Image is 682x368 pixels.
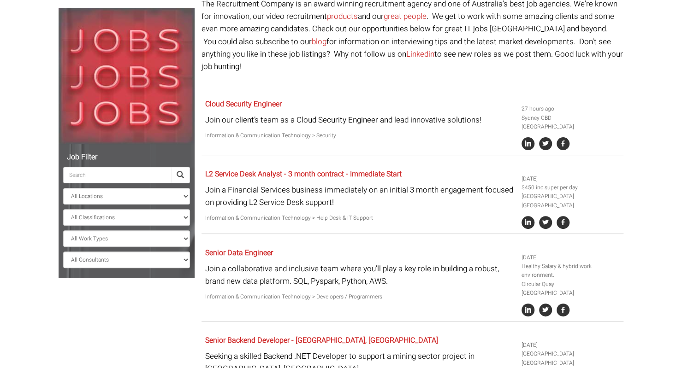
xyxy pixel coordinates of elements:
[522,350,620,367] li: [GEOGRAPHIC_DATA] [GEOGRAPHIC_DATA]
[205,99,282,110] a: Cloud Security Engineer
[205,184,515,209] p: Join a Financial Services business immediately on an initial 3 month engagement focused on provid...
[205,131,515,140] p: Information & Communication Technology > Security
[522,183,620,192] li: $450 inc super per day
[205,114,515,126] p: Join our client’s team as a Cloud Security Engineer and lead innovative solutions!
[522,262,620,280] li: Healthy Salary & hybrid work environment.
[522,175,620,183] li: [DATE]
[205,169,402,180] a: L2 Service Desk Analyst - 3 month contract - Immediate Start
[205,335,438,346] a: Senior Backend Developer - [GEOGRAPHIC_DATA], [GEOGRAPHIC_DATA]
[205,214,515,222] p: Information & Communication Technology > Help Desk & IT Support
[522,105,620,113] li: 27 hours ago
[205,263,515,287] p: Join a collaborative and inclusive team where you'll play a key role in building a robust, brand ...
[63,167,171,183] input: Search
[205,247,273,258] a: Senior Data Engineer
[59,8,195,144] img: Jobs, Jobs, Jobs
[522,114,620,131] li: Sydney CBD [GEOGRAPHIC_DATA]
[384,11,427,22] a: great people
[312,36,326,47] a: blog
[406,48,434,60] a: Linkedin
[522,280,620,298] li: Circular Quay [GEOGRAPHIC_DATA]
[522,341,620,350] li: [DATE]
[205,292,515,301] p: Information & Communication Technology > Developers / Programmers
[63,153,190,162] h5: Job Filter
[522,192,620,210] li: [GEOGRAPHIC_DATA] [GEOGRAPHIC_DATA]
[327,11,358,22] a: products
[522,253,620,262] li: [DATE]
